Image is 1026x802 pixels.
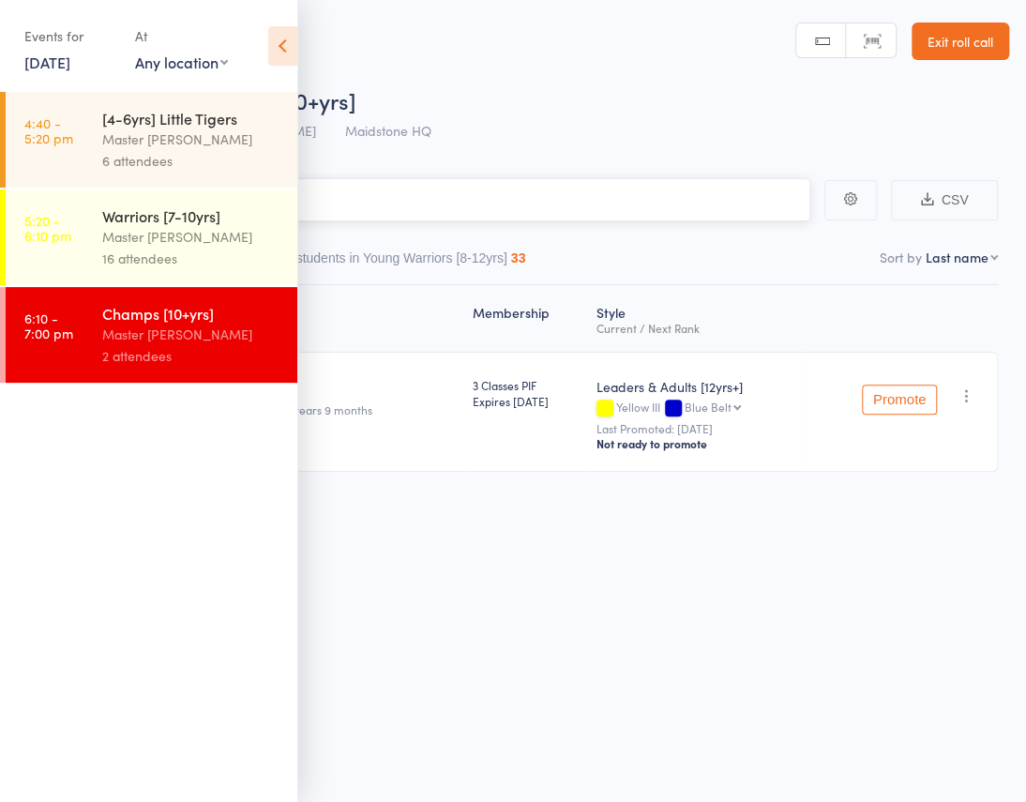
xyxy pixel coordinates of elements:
time: 4:40 - 5:20 pm [24,115,73,145]
time: 5:20 - 6:10 pm [24,213,71,243]
div: 3 Classes PIF [473,377,581,409]
a: 4:40 -5:20 pm[4-6yrs] Little TigersMaster [PERSON_NAME]6 attendees [6,92,297,188]
div: Master [PERSON_NAME] [102,129,281,150]
div: Master [PERSON_NAME] [102,324,281,345]
div: Events for [24,21,116,52]
div: Last name [926,248,988,266]
div: [4-6yrs] Little Tigers [102,108,281,129]
a: Exit roll call [912,23,1009,60]
div: Membership [465,294,589,343]
span: Maidstone HQ [345,121,431,140]
div: Blue Belt [685,401,732,413]
div: Yellow III [596,401,798,416]
div: Not ready to promote [596,436,798,451]
div: Master [PERSON_NAME] [102,226,281,248]
button: Other students in Young Warriors [8-12yrs]33 [260,241,526,284]
div: Champs [10+yrs] [102,303,281,324]
button: Promote [862,385,937,415]
div: Leaders & Adults [12yrs+] [596,377,798,396]
div: 33 [511,250,526,265]
div: Expires [DATE] [473,393,581,409]
div: Current / Next Rank [596,322,798,334]
a: 5:20 -6:10 pmWarriors [7-10yrs]Master [PERSON_NAME]16 attendees [6,189,297,285]
div: 16 attendees [102,248,281,269]
div: Warriors [7-10yrs] [102,205,281,226]
button: CSV [891,180,998,220]
div: 2 attendees [102,345,281,367]
div: Style [589,294,806,343]
div: Any location [135,52,228,72]
a: 6:10 -7:00 pmChamps [10+yrs]Master [PERSON_NAME]2 attendees [6,287,297,383]
div: 6 attendees [102,150,281,172]
div: At [135,21,228,52]
a: [DATE] [24,52,70,72]
label: Sort by [880,248,922,266]
small: Last Promoted: [DATE] [596,422,798,435]
time: 6:10 - 7:00 pm [24,310,73,340]
input: Search by name [28,178,810,221]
